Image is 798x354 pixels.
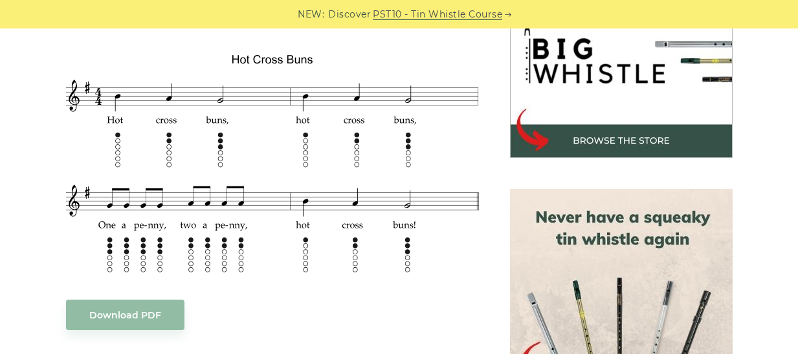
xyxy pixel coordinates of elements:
[298,7,324,22] span: NEW:
[66,52,479,274] img: Hot Cross Buns Tin Whistle Tab & Sheet Music
[373,7,502,22] a: PST10 - Tin Whistle Course
[328,7,371,22] span: Discover
[66,300,184,330] a: Download PDF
